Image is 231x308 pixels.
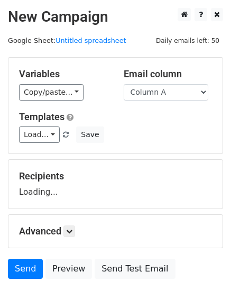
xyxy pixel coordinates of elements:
span: Daily emails left: 50 [152,35,223,47]
small: Google Sheet: [8,37,126,44]
a: Daily emails left: 50 [152,37,223,44]
h2: New Campaign [8,8,223,26]
h5: Advanced [19,225,212,237]
h5: Email column [124,68,212,80]
a: Preview [45,259,92,279]
button: Save [76,126,104,143]
a: Send Test Email [95,259,175,279]
div: Loading... [19,170,212,198]
a: Templates [19,111,64,122]
h5: Variables [19,68,108,80]
a: Load... [19,126,60,143]
a: Send [8,259,43,279]
h5: Recipients [19,170,212,182]
a: Copy/paste... [19,84,84,101]
a: Untitled spreadsheet [56,37,126,44]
